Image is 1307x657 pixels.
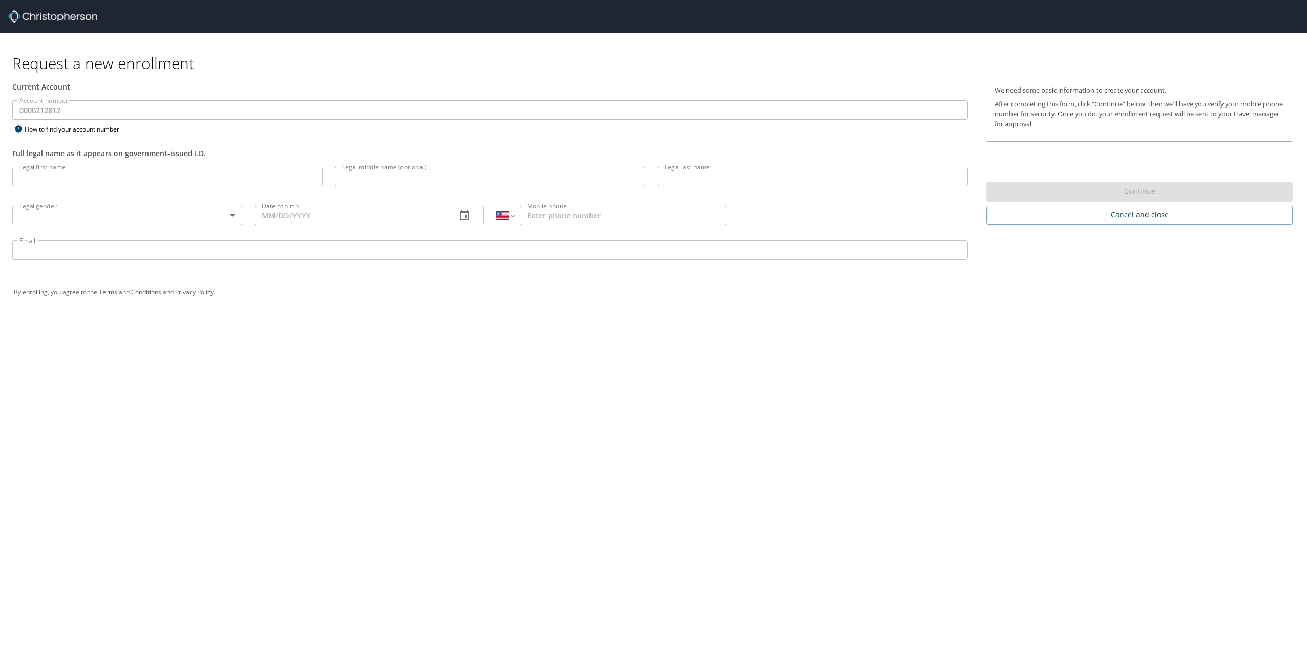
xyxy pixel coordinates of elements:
div: ​ [12,206,242,225]
div: Full legal name as it appears on government-issued I.D. [12,148,968,159]
span: Cancel and close [995,209,1284,222]
button: Cancel and close [986,206,1293,225]
p: We need some basic information to create your account. [995,85,1284,95]
div: By enrolling, you agree to the and . [14,279,1293,305]
a: Privacy Policy [175,288,214,296]
div: Current Account [12,81,968,92]
a: Terms and Conditions [99,288,161,296]
p: After completing this form, click "Continue" below, then we'll have you verify your mobile phone ... [995,99,1284,129]
input: MM/DD/YYYY [255,206,449,225]
h1: Request a new enrollment [12,53,1301,73]
input: Enter phone number [520,206,726,225]
img: cbt logo [8,10,97,23]
div: How to find your account number [12,123,140,136]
